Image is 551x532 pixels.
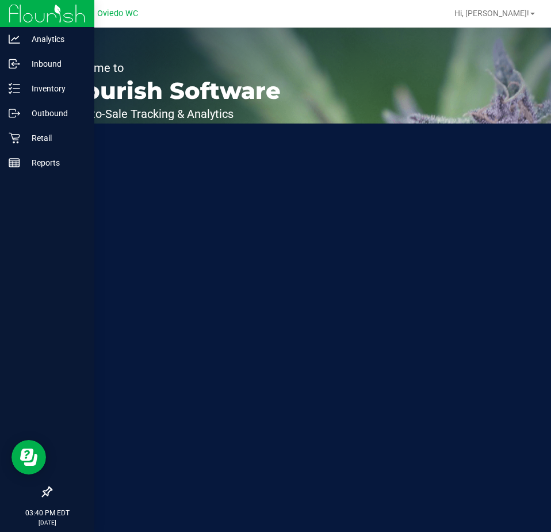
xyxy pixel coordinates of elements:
[20,156,89,170] p: Reports
[9,58,20,70] inline-svg: Inbound
[9,132,20,144] inline-svg: Retail
[20,82,89,95] p: Inventory
[9,83,20,94] inline-svg: Inventory
[20,32,89,46] p: Analytics
[97,9,138,18] span: Oviedo WC
[454,9,529,18] span: Hi, [PERSON_NAME]!
[9,33,20,45] inline-svg: Analytics
[62,79,281,102] p: Flourish Software
[20,57,89,71] p: Inbound
[20,131,89,145] p: Retail
[9,108,20,119] inline-svg: Outbound
[20,106,89,120] p: Outbound
[9,157,20,169] inline-svg: Reports
[5,518,89,527] p: [DATE]
[5,508,89,518] p: 03:40 PM EDT
[12,440,46,474] iframe: Resource center
[62,62,281,74] p: Welcome to
[62,108,281,120] p: Seed-to-Sale Tracking & Analytics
